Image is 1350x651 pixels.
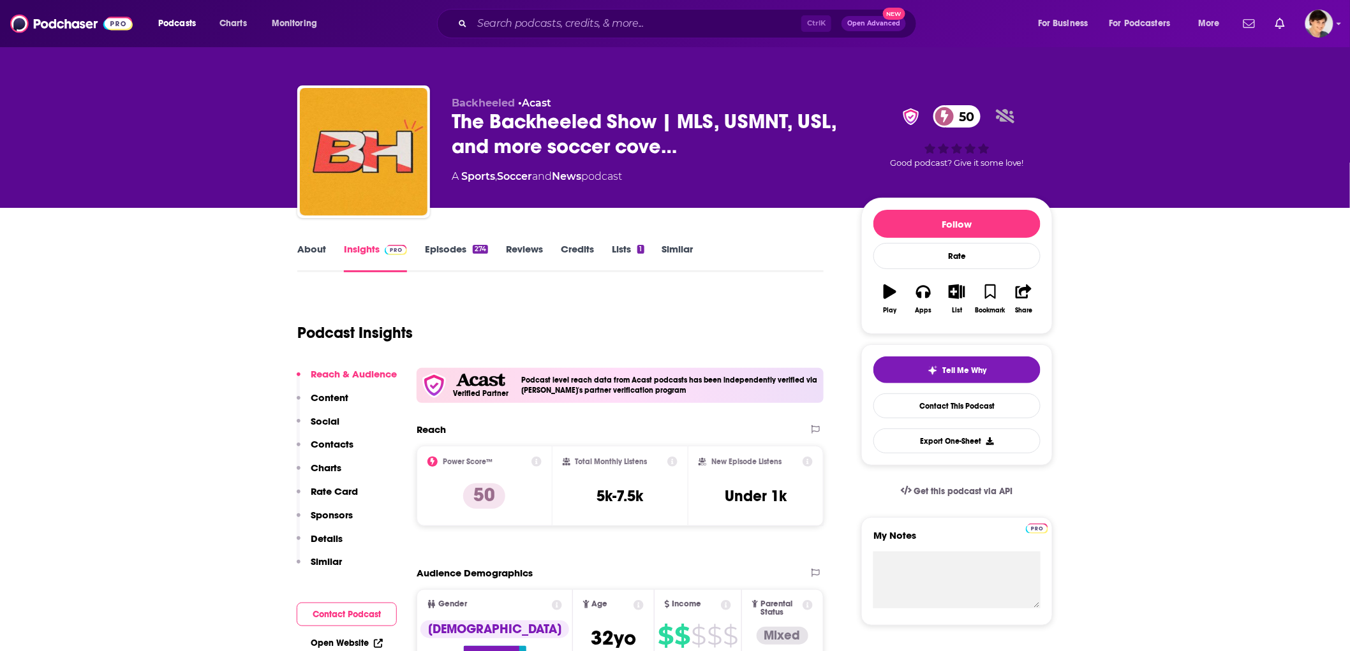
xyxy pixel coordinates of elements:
div: 274 [473,245,488,254]
p: Rate Card [311,485,358,497]
div: verified Badge50Good podcast? Give it some love! [861,97,1053,176]
p: Sponsors [311,509,353,521]
div: Apps [916,307,932,314]
span: $ [691,625,706,646]
div: Play [884,307,897,314]
span: • [518,97,551,109]
a: Pro website [1026,522,1048,534]
div: Share [1015,307,1032,314]
button: Bookmark [974,276,1007,322]
button: Contacts [297,438,353,462]
img: Podchaser Pro [1026,523,1048,534]
span: Parental Status [760,600,800,617]
span: Get this podcast via API [914,486,1013,497]
p: Details [311,532,343,545]
button: Follow [873,210,1041,238]
a: Lists1 [612,243,644,272]
a: Credits [561,243,594,272]
img: tell me why sparkle [928,365,938,376]
p: Content [311,391,348,404]
button: open menu [1189,13,1236,34]
a: Episodes274 [425,243,488,272]
button: Contact Podcast [297,603,397,626]
button: open menu [263,13,334,34]
span: Age [592,600,608,608]
span: Good podcast? Give it some love! [890,158,1024,168]
div: A podcast [452,169,622,184]
div: Mixed [757,627,808,645]
h2: Total Monthly Listens [575,457,648,466]
div: 1 [637,245,644,254]
a: Acast [522,97,551,109]
button: Social [297,415,339,439]
a: Get this podcast via API [891,476,1023,507]
h2: New Episode Listens [711,457,782,466]
span: More [1198,15,1220,33]
a: About [297,243,326,272]
a: Charts [211,13,255,34]
h1: Podcast Insights [297,323,413,342]
span: , [495,170,497,182]
span: For Business [1038,15,1088,33]
div: Rate [873,243,1041,269]
span: Tell Me Why [943,365,987,376]
button: Open AdvancedNew [842,16,906,31]
button: Details [297,532,343,556]
img: verified Badge [899,108,923,125]
span: For Podcasters [1109,15,1171,33]
span: Open Advanced [847,20,900,27]
p: Social [311,415,339,427]
button: Play [873,276,907,322]
input: Search podcasts, credits, & more... [472,13,801,34]
a: Show notifications dropdown [1238,13,1260,34]
span: and [532,170,552,182]
div: Search podcasts, credits, & more... [449,9,929,38]
button: Similar [297,555,342,579]
span: Backheeled [452,97,515,109]
a: Soccer [497,170,532,182]
a: Contact This Podcast [873,393,1041,418]
button: tell me why sparkleTell Me Why [873,356,1041,383]
button: Sponsors [297,509,353,532]
button: Rate Card [297,485,358,509]
button: open menu [149,13,212,34]
span: Income [672,600,702,608]
span: $ [723,625,738,646]
button: Apps [907,276,940,322]
a: Reviews [506,243,543,272]
button: Charts [297,462,341,485]
a: News [552,170,581,182]
h3: 5k-7.5k [597,486,643,506]
h2: Reach [417,423,446,435]
div: [DEMOGRAPHIC_DATA] [420,620,569,638]
h5: Verified Partner [453,390,508,397]
button: Content [297,391,348,415]
button: List [940,276,974,322]
span: 50 [946,105,981,128]
p: Similar [311,555,342,567]
span: Ctrl K [801,15,831,32]
span: $ [707,625,722,646]
button: open menu [1029,13,1104,34]
p: 50 [463,483,505,509]
a: 50 [933,105,981,128]
button: Export One-Sheet [873,428,1041,453]
div: List [952,307,962,314]
button: Reach & Audience [297,368,397,391]
label: My Notes [873,529,1041,552]
a: Sports [461,170,495,182]
h4: Podcast level reach data from Acast podcasts has been independently verified via [PERSON_NAME]'s ... [521,376,819,395]
button: open menu [1101,13,1189,34]
span: $ [674,625,690,646]
span: 32 yo [591,625,636,650]
img: Acast [456,374,505,387]
span: Monitoring [272,15,317,33]
img: Podchaser Pro [385,245,407,255]
span: Charts [219,15,247,33]
div: Bookmark [975,307,1005,314]
h2: Audience Demographics [417,567,533,579]
img: Podchaser - Follow, Share and Rate Podcasts [10,11,133,36]
img: The Backheeled Show | MLS, USMNT, USL, and more soccer coverage [300,88,427,216]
